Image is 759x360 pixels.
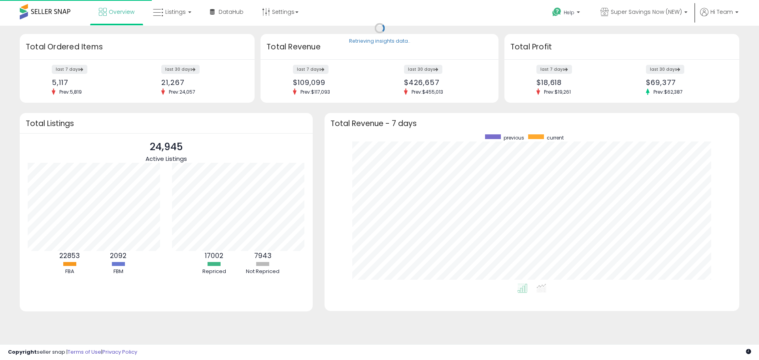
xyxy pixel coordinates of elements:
[536,65,572,74] label: last 7 days
[145,155,187,163] span: Active Listings
[510,41,733,53] h3: Total Profit
[700,8,738,26] a: Hi Team
[59,251,80,260] b: 22853
[110,251,126,260] b: 2092
[404,65,442,74] label: last 30 days
[547,134,564,141] span: current
[165,8,186,16] span: Listings
[536,78,616,87] div: $18,618
[239,268,287,275] div: Not Repriced
[191,268,238,275] div: Repriced
[102,348,137,356] a: Privacy Policy
[8,348,37,356] strong: Copyright
[646,78,725,87] div: $69,377
[26,121,307,126] h3: Total Listings
[546,1,588,26] a: Help
[330,121,733,126] h3: Total Revenue - 7 days
[109,8,134,16] span: Overview
[408,89,447,95] span: Prev: $455,013
[8,349,137,356] div: seller snap | |
[145,139,187,155] p: 24,945
[52,65,87,74] label: last 7 days
[161,78,241,87] div: 21,267
[649,89,687,95] span: Prev: $62,387
[165,89,199,95] span: Prev: 24,057
[219,8,244,16] span: DataHub
[52,78,131,87] div: 5,117
[646,65,684,74] label: last 30 days
[254,251,272,260] b: 7943
[404,78,485,87] div: $426,657
[55,89,86,95] span: Prev: 5,819
[611,8,682,16] span: Super Savings Now (NEW)
[293,78,374,87] div: $109,099
[46,268,93,275] div: FBA
[68,348,101,356] a: Terms of Use
[296,89,334,95] span: Prev: $117,093
[266,41,493,53] h3: Total Revenue
[504,134,524,141] span: previous
[552,7,562,17] i: Get Help
[94,268,142,275] div: FBM
[540,89,575,95] span: Prev: $19,261
[26,41,249,53] h3: Total Ordered Items
[349,38,410,45] div: Retrieving insights data..
[205,251,223,260] b: 17002
[161,65,200,74] label: last 30 days
[293,65,329,74] label: last 7 days
[564,9,574,16] span: Help
[710,8,733,16] span: Hi Team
